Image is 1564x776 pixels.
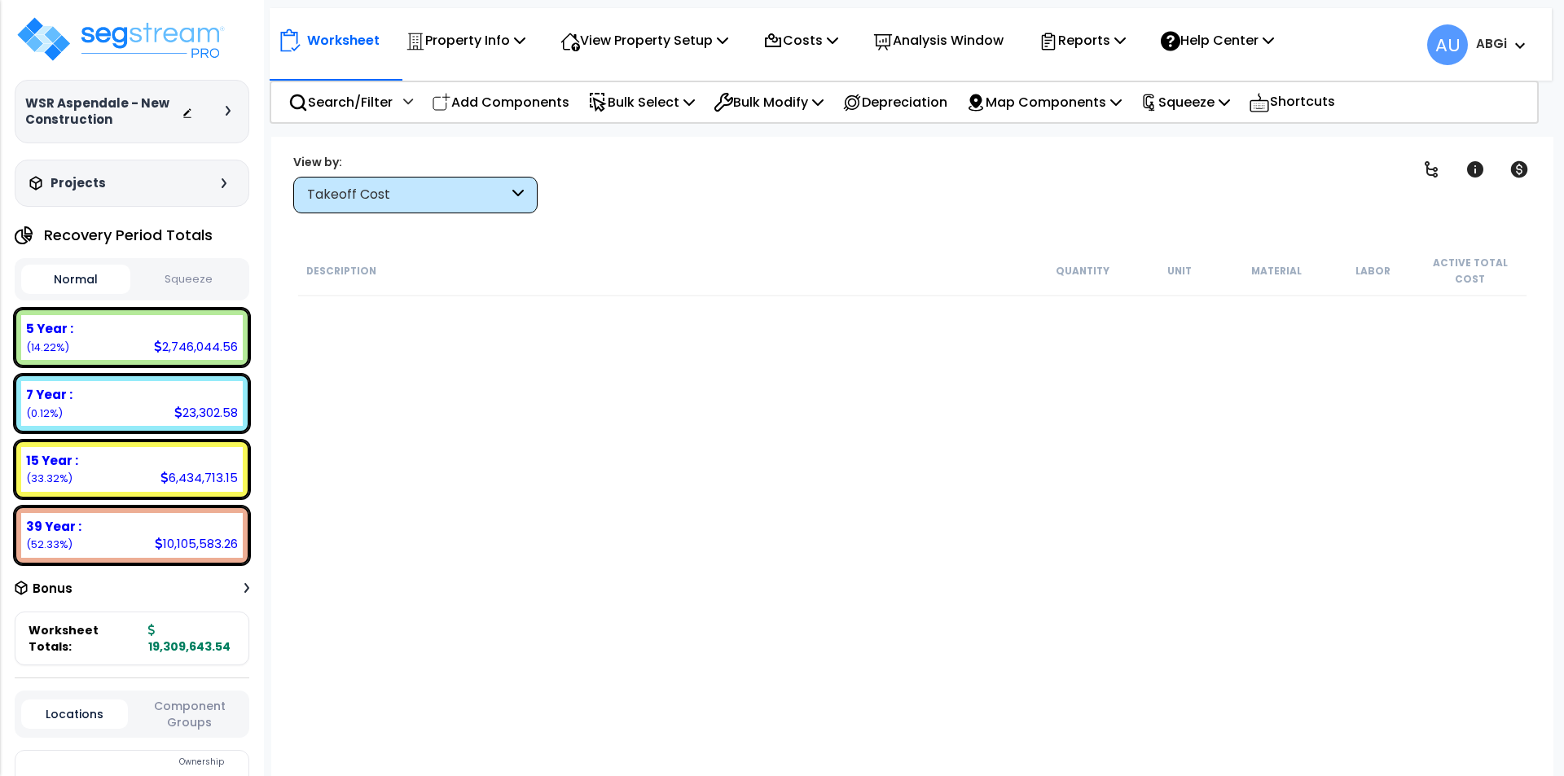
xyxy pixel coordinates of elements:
[307,186,508,204] div: Takeoff Cost
[51,175,106,191] h3: Projects
[160,469,238,486] div: 6,434,713.15
[21,699,128,729] button: Locations
[26,471,72,485] small: (33.32%)
[1167,265,1192,278] small: Unit
[1476,35,1507,52] b: ABGi
[148,622,231,655] b: 19,309,643.54
[833,83,956,121] div: Depreciation
[1433,256,1508,286] small: Active Total Cost
[1056,265,1109,278] small: Quantity
[714,91,824,113] p: Bulk Modify
[842,91,947,113] p: Depreciation
[307,29,380,51] p: Worksheet
[1443,721,1483,760] iframe: Intercom live chat
[293,154,538,170] div: View by:
[1161,29,1274,51] p: Help Center
[1355,265,1390,278] small: Labor
[26,406,63,420] small: (0.12%)
[763,29,838,51] p: Costs
[155,535,238,552] div: 10,105,583.26
[406,29,525,51] p: Property Info
[174,404,238,421] div: 23,302.58
[154,338,238,355] div: 2,746,044.56
[432,91,569,113] p: Add Components
[966,91,1122,113] p: Map Components
[134,265,244,294] button: Squeeze
[1251,265,1302,278] small: Material
[1039,29,1126,51] p: Reports
[25,95,182,128] h3: WSR Aspendale - New Construction
[15,15,226,64] img: logo_pro_r.png
[1427,24,1468,65] span: AU
[26,452,78,469] b: 15 Year :
[21,265,130,294] button: Normal
[136,697,243,731] button: Component Groups
[1240,82,1344,122] div: Shortcuts
[1249,90,1335,114] p: Shortcuts
[306,265,376,278] small: Description
[26,320,73,337] b: 5 Year :
[48,752,248,772] div: Ownership
[44,227,213,243] h4: Recovery Period Totals
[560,29,728,51] p: View Property Setup
[26,537,72,551] small: (52.33%)
[288,91,393,113] p: Search/Filter
[1140,91,1230,113] p: Squeeze
[26,386,72,403] b: 7 Year :
[33,582,72,596] h3: Bonus
[873,29,1004,51] p: Analysis Window
[26,340,69,354] small: (14.22%)
[423,83,578,121] div: Add Components
[588,91,695,113] p: Bulk Select
[29,622,142,655] span: Worksheet Totals:
[26,518,81,535] b: 39 Year :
